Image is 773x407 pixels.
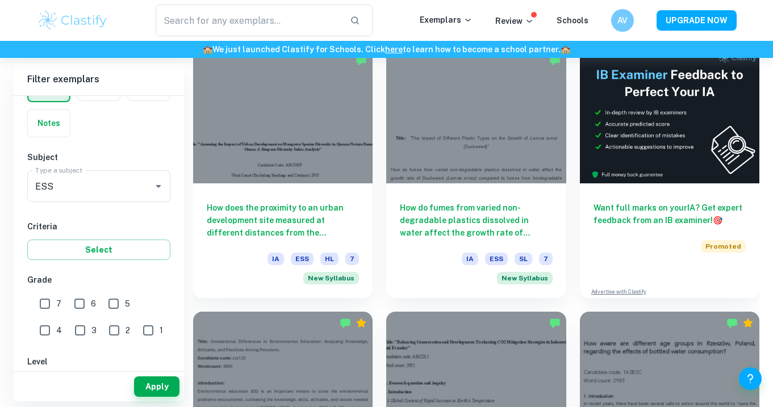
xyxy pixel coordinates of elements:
[27,355,170,368] h6: Level
[340,317,351,329] img: Marked
[561,45,570,54] span: 🏫
[549,54,561,66] img: Marked
[56,324,62,337] span: 4
[156,5,341,36] input: Search for any exemplars...
[345,253,359,265] span: 7
[27,240,170,260] button: Select
[14,64,184,95] h6: Filter exemplars
[56,297,61,310] span: 7
[91,324,97,337] span: 3
[386,49,566,298] a: How do fumes from varied non-degradable plastics dissolved in water affect the growth rate of Duc...
[611,9,634,32] button: AV
[515,253,532,265] span: SL
[580,49,759,298] a: Want full marks on yourIA? Get expert feedback from an IB examiner!PromotedAdvertise with Clastify
[303,272,359,284] div: Starting from the May 2026 session, the ESS IA requirements have changed. We created this exempla...
[726,317,738,329] img: Marked
[420,14,473,26] p: Exemplars
[125,297,130,310] span: 5
[713,216,722,225] span: 🎯
[28,110,70,137] button: Notes
[497,272,553,284] span: New Syllabus
[2,43,771,56] h6: We just launched Clastify for Schools. Click to learn how to become a school partner.
[742,317,754,329] div: Premium
[580,49,759,183] img: Thumbnail
[291,253,314,265] span: ESS
[356,54,367,66] img: Marked
[539,253,553,265] span: 7
[27,274,170,286] h6: Grade
[35,165,82,175] label: Type a subject
[320,253,339,265] span: HL
[549,317,561,329] img: Marked
[591,288,646,296] a: Advertise with Clastify
[151,178,166,194] button: Open
[37,9,109,32] img: Clastify logo
[594,202,746,226] h6: Want full marks on your IA ? Get expert feedback from an IB examiner!
[497,272,553,284] div: Starting from the May 2026 session, the ESS IA requirements have changed. We created this exempla...
[126,324,130,337] span: 2
[495,15,534,27] p: Review
[557,16,588,25] a: Schools
[616,14,629,27] h6: AV
[356,317,367,329] div: Premium
[385,45,403,54] a: here
[193,49,373,298] a: How does the proximity to an urban development site measured at different distances from the deve...
[485,253,508,265] span: ESS
[303,272,359,284] span: New Syllabus
[739,367,762,390] button: Help and Feedback
[27,151,170,163] h6: Subject
[400,202,552,239] h6: How do fumes from varied non-degradable plastics dissolved in water affect the growth rate of Duc...
[657,10,737,31] button: UPGRADE NOW
[91,297,96,310] span: 6
[701,240,746,253] span: Promoted
[462,253,478,265] span: IA
[203,45,212,54] span: 🏫
[27,220,170,233] h6: Criteria
[207,202,359,239] h6: How does the proximity to an urban development site measured at different distances from the deve...
[134,376,179,397] button: Apply
[160,324,163,337] span: 1
[268,253,284,265] span: IA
